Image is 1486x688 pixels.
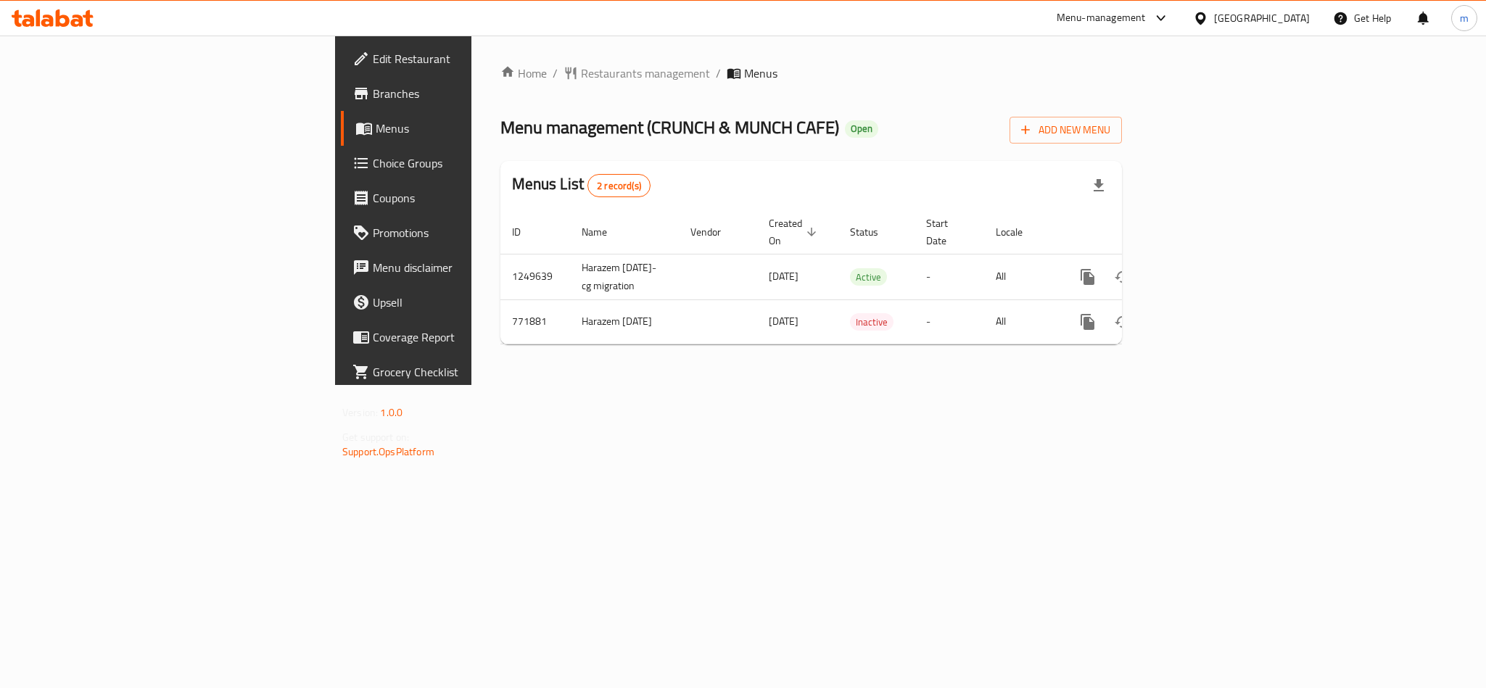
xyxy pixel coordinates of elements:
span: m [1460,10,1469,26]
td: All [984,299,1059,344]
table: enhanced table [500,210,1221,344]
td: - [915,299,984,344]
span: ID [512,223,540,241]
a: Coupons [341,181,583,215]
span: Active [850,269,887,286]
span: Menu disclaimer [373,259,571,276]
span: Restaurants management [581,65,710,82]
span: Edit Restaurant [373,50,571,67]
div: Inactive [850,313,893,331]
span: Start Date [926,215,967,249]
button: more [1070,260,1105,294]
a: Edit Restaurant [341,41,583,76]
div: Total records count [587,174,651,197]
a: Promotions [341,215,583,250]
td: Harazem [DATE]-cg migration [570,254,679,299]
span: Branches [373,85,571,102]
li: / [716,65,721,82]
a: Menus [341,111,583,146]
span: Get support on: [342,428,409,447]
button: Change Status [1105,260,1140,294]
span: Name [582,223,626,241]
span: Open [845,123,878,135]
a: Choice Groups [341,146,583,181]
span: Choice Groups [373,154,571,172]
span: Status [850,223,897,241]
h2: Menus List [512,173,651,197]
span: Coverage Report [373,328,571,346]
a: Grocery Checklist [341,355,583,389]
span: Promotions [373,224,571,241]
td: - [915,254,984,299]
div: [GEOGRAPHIC_DATA] [1214,10,1310,26]
span: [DATE] [769,312,798,331]
span: Created On [769,215,821,249]
a: Support.OpsPlatform [342,442,434,461]
button: more [1070,304,1105,339]
a: Restaurants management [564,65,710,82]
span: Coupons [373,189,571,207]
span: Version: [342,403,378,422]
a: Upsell [341,285,583,320]
a: Branches [341,76,583,111]
span: Upsell [373,294,571,311]
a: Coverage Report [341,320,583,355]
a: Menu disclaimer [341,250,583,285]
div: Open [845,120,878,138]
nav: breadcrumb [500,65,1122,82]
span: Vendor [690,223,740,241]
div: Export file [1081,168,1116,203]
span: Grocery Checklist [373,363,571,381]
span: Menus [744,65,777,82]
span: Menu management ( CRUNCH & MUNCH CAFE ) [500,111,839,144]
span: Locale [996,223,1041,241]
span: Inactive [850,314,893,331]
button: Change Status [1105,304,1140,339]
span: 2 record(s) [588,179,650,193]
td: All [984,254,1059,299]
td: Harazem [DATE] [570,299,679,344]
span: [DATE] [769,267,798,286]
span: 1.0.0 [380,403,403,422]
span: Add New Menu [1021,121,1110,139]
span: Menus [376,120,571,137]
button: Add New Menu [1010,117,1122,144]
div: Active [850,268,887,286]
div: Menu-management [1057,9,1146,27]
th: Actions [1059,210,1221,254]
